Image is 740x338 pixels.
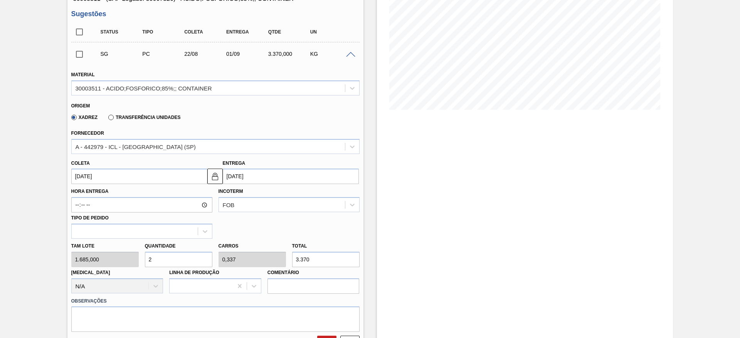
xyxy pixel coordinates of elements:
label: Tam lote [71,241,139,252]
div: Status [99,29,145,35]
label: Transferência Unidades [108,115,180,120]
label: Comentário [267,267,360,278]
h3: Sugestões [71,10,360,18]
div: Sugestão Criada [99,51,145,57]
label: [MEDICAL_DATA] [71,270,110,275]
input: dd/mm/yyyy [71,169,207,184]
img: locked [210,172,220,181]
label: Hora Entrega [71,186,212,197]
div: 01/09/2025 [224,51,271,57]
label: Origem [71,103,90,109]
div: FOB [223,202,235,208]
label: Observações [71,296,360,307]
label: Quantidade [145,243,176,249]
div: UN [308,29,355,35]
div: Qtde [266,29,313,35]
label: Total [292,243,307,249]
label: Coleta [71,161,90,166]
label: Carros [219,243,239,249]
div: Coleta [182,29,229,35]
div: Entrega [224,29,271,35]
div: 3.370,000 [266,51,313,57]
label: Tipo de pedido [71,215,109,221]
div: KG [308,51,355,57]
div: 30003511 - ACIDO;FOSFORICO;85%;; CONTAINER [76,85,212,91]
div: Pedido de Compra [140,51,187,57]
label: Linha de Produção [169,270,219,275]
label: Incoterm [219,189,243,194]
button: locked [207,169,223,184]
label: Xadrez [71,115,98,120]
input: dd/mm/yyyy [223,169,359,184]
div: 22/08/2025 [182,51,229,57]
div: Tipo [140,29,187,35]
label: Material [71,72,95,77]
label: Fornecedor [71,131,104,136]
div: A - 442979 - ICL - [GEOGRAPHIC_DATA] (SP) [76,143,196,150]
label: Entrega [223,161,246,166]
